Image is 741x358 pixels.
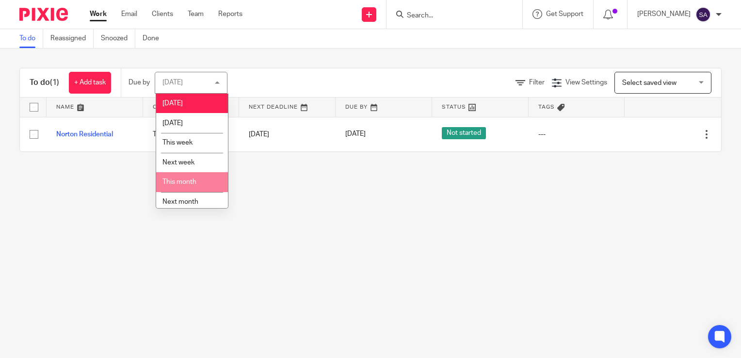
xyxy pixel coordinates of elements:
[529,79,545,86] span: Filter
[90,9,107,19] a: Work
[345,131,366,138] span: [DATE]
[143,117,240,151] td: Tax Scouts
[121,9,137,19] a: Email
[19,29,43,48] a: To do
[239,117,336,151] td: [DATE]
[162,79,183,86] div: [DATE]
[565,79,607,86] span: View Settings
[129,78,150,87] p: Due by
[50,79,59,86] span: (1)
[143,29,166,48] a: Done
[637,9,691,19] p: [PERSON_NAME]
[218,9,242,19] a: Reports
[406,12,493,20] input: Search
[538,130,615,139] div: ---
[162,120,183,127] span: [DATE]
[538,104,555,110] span: Tags
[30,78,59,88] h1: To do
[19,8,68,21] img: Pixie
[101,29,135,48] a: Snoozed
[162,100,183,107] span: [DATE]
[162,159,194,166] span: Next week
[188,9,204,19] a: Team
[152,9,173,19] a: Clients
[50,29,94,48] a: Reassigned
[695,7,711,22] img: svg%3E
[162,179,196,185] span: This month
[442,127,486,139] span: Not started
[622,80,677,86] span: Select saved view
[546,11,583,17] span: Get Support
[162,198,198,205] span: Next month
[56,131,113,138] a: Norton Residential
[69,72,111,94] a: + Add task
[162,139,193,146] span: This week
